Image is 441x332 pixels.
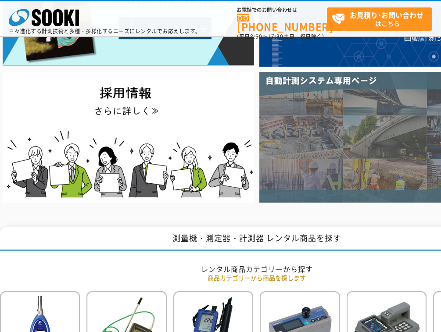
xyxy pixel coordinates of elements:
p: 日々進化する計測技術と多種・多様化するニーズにレンタルでお応えします。 [9,29,201,34]
a: [PHONE_NUMBER] [237,14,327,32]
span: 8:50 [250,32,262,40]
span: はこちら [332,8,432,30]
strong: お見積り･お問い合わせ [350,10,423,20]
span: (平日 ～ 土日、祝日除く) [237,32,324,40]
img: SOOKI recruit [3,72,254,203]
a: お見積り･お問い合わせはこちら [327,7,432,31]
span: お電話でのお問い合わせは [237,7,327,13]
span: 17:30 [268,32,283,40]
